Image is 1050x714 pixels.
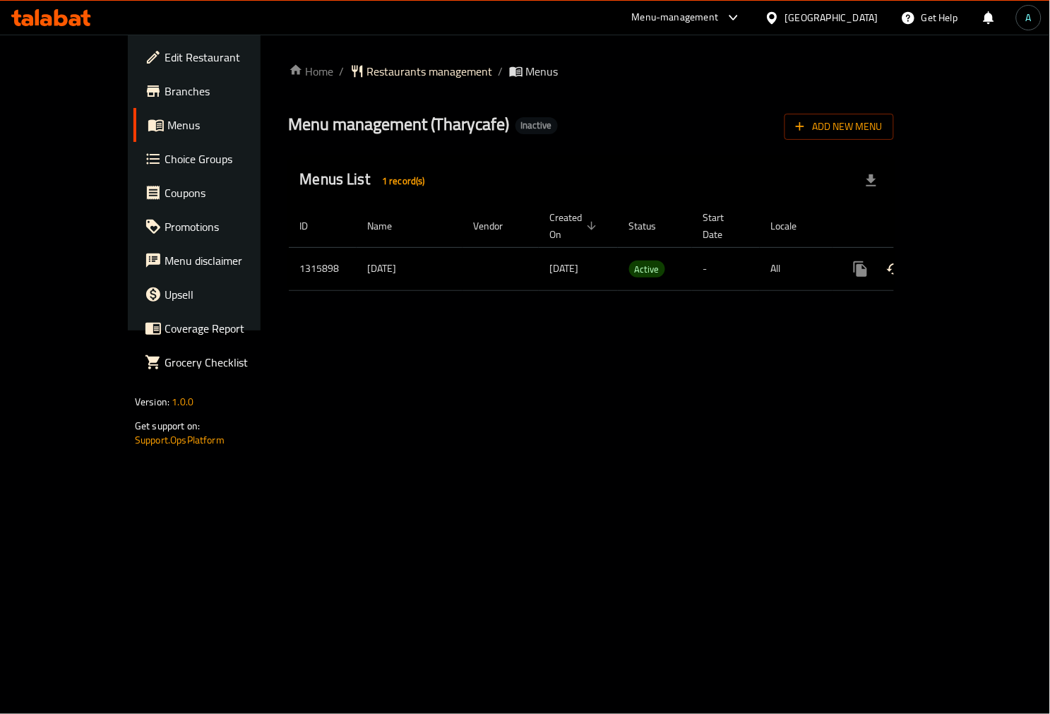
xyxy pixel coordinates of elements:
nav: breadcrumb [289,63,894,80]
span: Vendor [474,218,522,234]
span: Menu disclaimer [165,252,292,269]
a: Choice Groups [133,142,303,176]
span: 1.0.0 [172,393,193,411]
td: - [692,247,760,290]
span: Created On [550,209,601,243]
span: Upsell [165,286,292,303]
a: Coverage Report [133,311,303,345]
li: / [499,63,503,80]
div: Total records count [374,169,434,192]
a: Promotions [133,210,303,244]
span: Status [629,218,675,234]
a: Edit Restaurant [133,40,303,74]
span: Menu management ( Tharycafe ) [289,108,510,140]
span: Promotions [165,218,292,235]
div: Menu-management [632,9,719,26]
span: Get support on: [135,417,200,435]
span: Coupons [165,184,292,201]
span: Choice Groups [165,150,292,167]
a: Menu disclaimer [133,244,303,278]
div: [GEOGRAPHIC_DATA] [785,10,878,25]
a: Restaurants management [350,63,493,80]
div: Export file [854,164,888,198]
span: Version: [135,393,169,411]
span: Inactive [515,119,558,131]
span: Grocery Checklist [165,354,292,371]
a: Menus [133,108,303,142]
span: Edit Restaurant [165,49,292,66]
span: Restaurants management [367,63,493,80]
span: Menus [167,117,292,133]
span: Start Date [703,209,743,243]
span: Menus [526,63,559,80]
span: Add New Menu [796,118,883,136]
a: Coupons [133,176,303,210]
a: Support.OpsPlatform [135,431,225,449]
span: Locale [771,218,816,234]
span: Coverage Report [165,320,292,337]
a: Home [289,63,334,80]
span: [DATE] [550,259,579,278]
span: Active [629,261,665,278]
h2: Menus List [300,169,434,192]
span: Branches [165,83,292,100]
span: 1 record(s) [374,174,434,188]
td: All [760,247,833,290]
span: A [1026,10,1032,25]
span: Name [368,218,411,234]
li: / [340,63,345,80]
span: ID [300,218,327,234]
a: Upsell [133,278,303,311]
div: Inactive [515,117,558,134]
td: 1315898 [289,247,357,290]
button: Add New Menu [784,114,894,140]
button: more [844,252,878,286]
a: Branches [133,74,303,108]
table: enhanced table [289,205,991,291]
button: Change Status [878,252,912,286]
a: Grocery Checklist [133,345,303,379]
td: [DATE] [357,247,463,290]
th: Actions [833,205,991,248]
